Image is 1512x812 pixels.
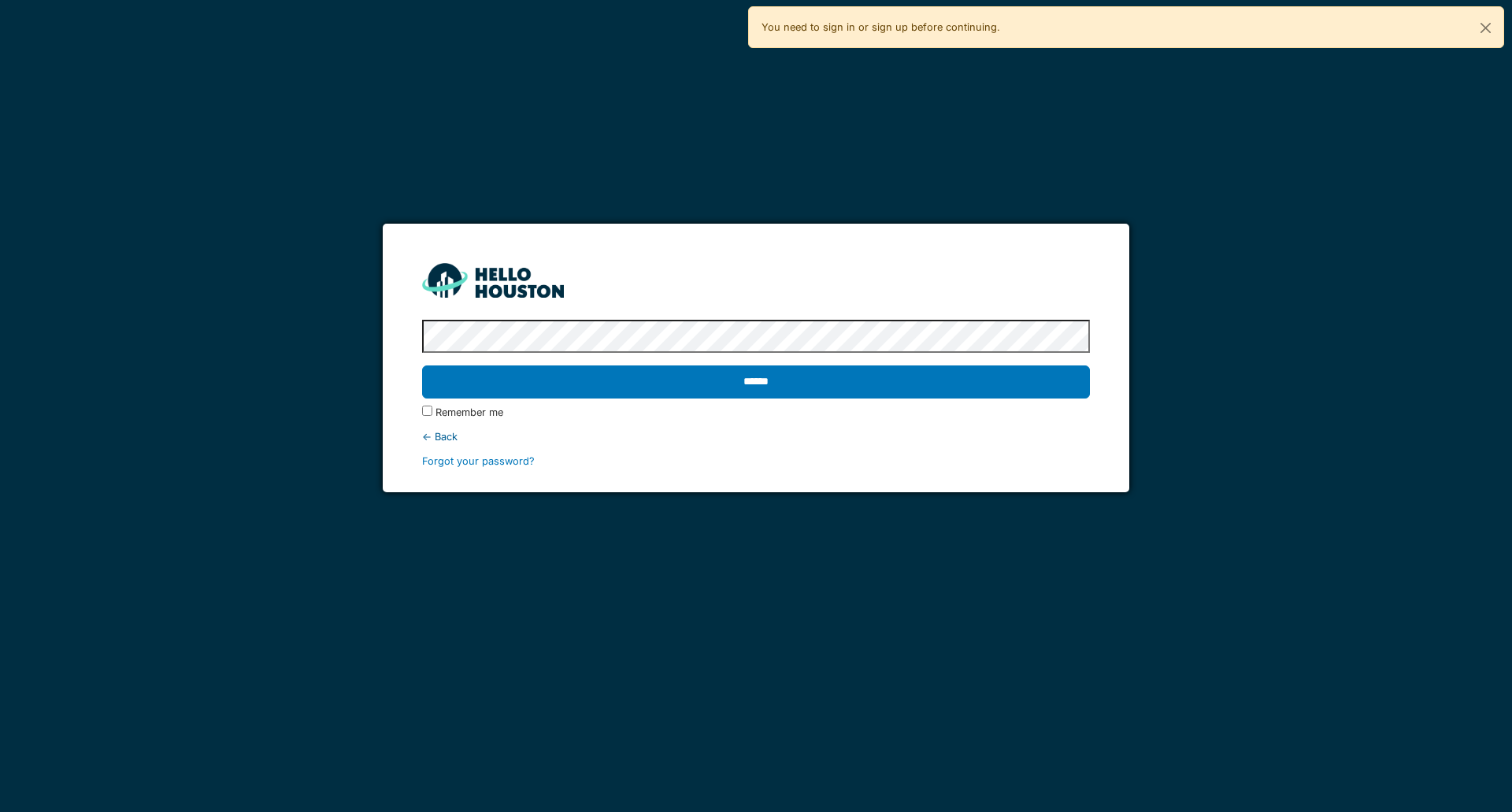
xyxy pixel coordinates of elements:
[422,455,535,467] a: Forgot your password?
[422,263,564,297] img: HH_line-BYnF2_Hg.png
[422,429,1089,444] div: ← Back
[1468,7,1503,49] button: Close
[748,6,1504,48] div: You need to sign in or sign up before continuing.
[435,405,503,420] label: Remember me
